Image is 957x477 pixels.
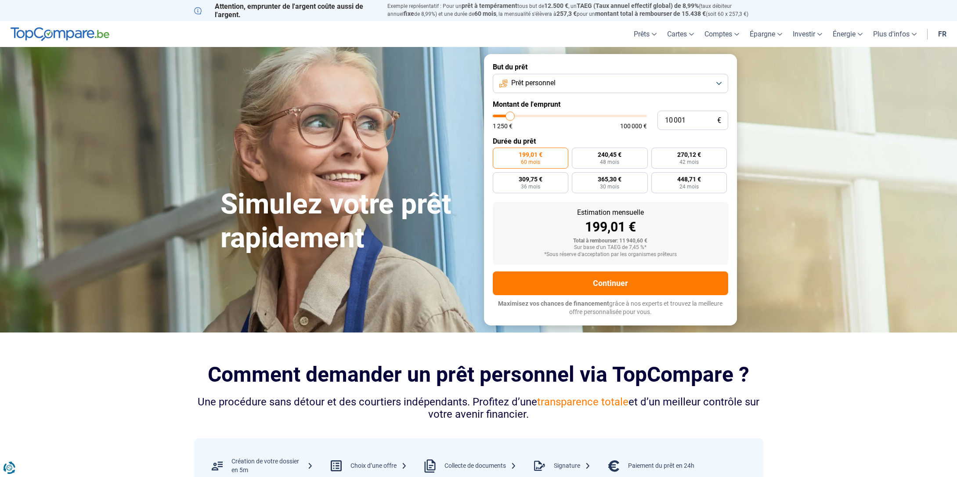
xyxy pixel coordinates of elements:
span: 365,30 € [598,176,621,182]
h1: Simulez votre prêt rapidement [220,188,473,255]
img: TopCompare [11,27,109,41]
span: 48 mois [600,159,619,165]
p: grâce à nos experts et trouvez la meilleure offre personnalisée pour vous. [493,300,728,317]
div: Estimation mensuelle [500,209,721,216]
span: TAEG (Taux annuel effectif global) de 8,99% [577,2,699,9]
h2: Comment demander un prêt personnel via TopCompare ? [194,362,763,387]
a: Comptes [699,21,744,47]
span: 257,3 € [556,10,577,17]
div: 199,01 € [500,220,721,234]
span: 36 mois [521,184,540,189]
a: Investir [787,21,827,47]
span: 309,75 € [519,176,542,182]
div: Création de votre dossier en 5m [231,457,313,474]
span: 270,12 € [677,152,701,158]
button: Continuer [493,271,728,295]
label: Durée du prêt [493,137,728,145]
label: Montant de l'emprunt [493,100,728,108]
span: 30 mois [600,184,619,189]
a: fr [933,21,952,47]
span: 60 mois [521,159,540,165]
p: Attention, emprunter de l'argent coûte aussi de l'argent. [194,2,377,19]
span: prêt à tempérament [462,2,517,9]
div: *Sous réserve d'acceptation par les organismes prêteurs [500,252,721,258]
span: transparence totale [537,396,628,408]
span: 1 250 € [493,123,513,129]
a: Plus d'infos [868,21,922,47]
span: fixe [404,10,414,17]
span: 60 mois [474,10,496,17]
div: Collecte de documents [444,462,516,470]
span: 42 mois [679,159,699,165]
span: Maximisez vos chances de financement [498,300,609,307]
label: But du prêt [493,63,728,71]
span: 199,01 € [519,152,542,158]
a: Énergie [827,21,868,47]
a: Cartes [662,21,699,47]
p: Exemple représentatif : Pour un tous but de , un (taux débiteur annuel de 8,99%) et une durée de ... [387,2,763,18]
span: € [717,117,721,124]
button: Prêt personnel [493,74,728,93]
div: Choix d’une offre [350,462,407,470]
div: Paiement du prêt en 24h [628,462,694,470]
div: Une procédure sans détour et des courtiers indépendants. Profitez d’une et d’un meilleur contrôle... [194,396,763,421]
div: Total à rembourser: 11 940,60 € [500,238,721,244]
a: Prêts [628,21,662,47]
span: 448,71 € [677,176,701,182]
span: 240,45 € [598,152,621,158]
span: 100 000 € [620,123,647,129]
span: Prêt personnel [511,78,556,88]
span: 12.500 € [544,2,568,9]
a: Épargne [744,21,787,47]
span: montant total à rembourser de 15.438 € [595,10,706,17]
div: Signature [554,462,591,470]
span: 24 mois [679,184,699,189]
div: Sur base d'un TAEG de 7,45 %* [500,245,721,251]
